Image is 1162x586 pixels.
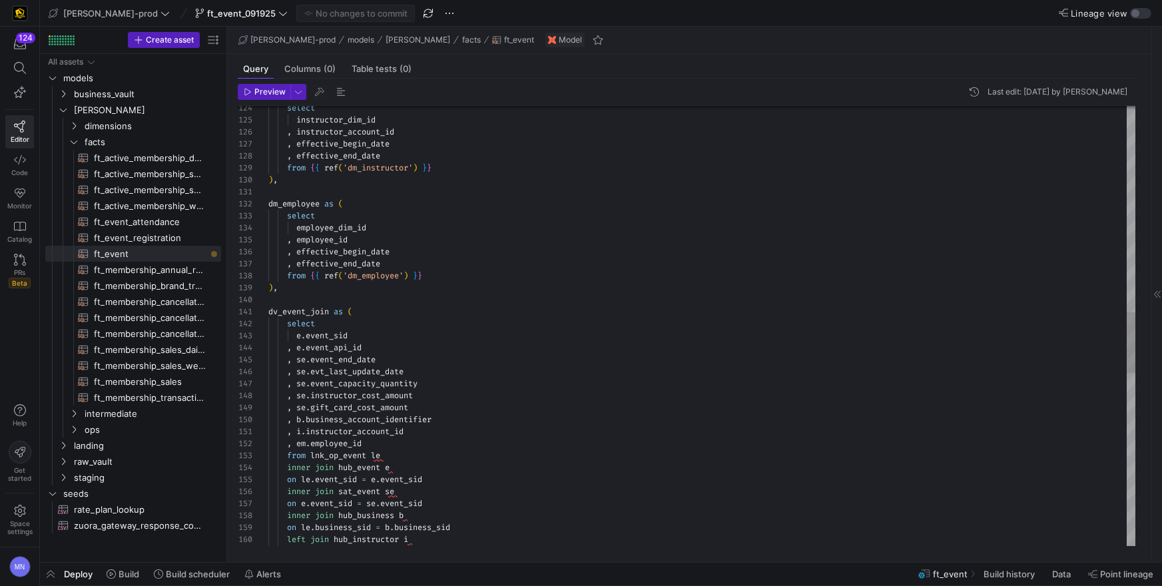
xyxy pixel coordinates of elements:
span: hub_event [338,462,380,473]
span: Lineage view [1071,8,1127,19]
span: dimensions [85,119,219,134]
a: Spacesettings [5,499,34,541]
span: . [306,402,310,413]
span: e [385,462,390,473]
div: Press SPACE to select this row. [45,118,221,134]
span: b [385,522,390,533]
span: ft_event_registration​​​​​​​​​​ [94,230,206,246]
div: Press SPACE to select this row. [45,374,221,390]
span: dm_employee [268,198,320,209]
span: facts [462,35,481,45]
span: Model [559,35,582,45]
span: ft_event​​​​​​​​​​ [94,246,206,262]
span: le [371,450,380,461]
span: , [287,342,292,353]
span: 'dm_instructor' [343,162,413,173]
div: Press SPACE to select this row. [45,182,221,198]
span: se [296,366,306,377]
div: 157 [238,497,252,509]
span: Code [11,168,28,176]
a: zuora_gateway_response_codes​​​​​​ [45,517,221,533]
span: dv_event_join [268,306,329,317]
span: Build history [984,569,1035,579]
span: { [315,162,320,173]
span: 'dm_employee' [343,270,404,281]
span: employee_dim_id [296,222,366,233]
span: . [301,414,306,425]
a: ft_membership_transaction​​​​​​​​​​ [45,390,221,406]
a: ft_membership_brand_transfer​​​​​​​​​​ [45,278,221,294]
span: e [371,474,376,485]
div: 141 [238,306,252,318]
div: 128 [238,150,252,162]
a: Monitor [5,182,34,215]
div: 134 [238,222,252,234]
span: , [287,234,292,245]
button: Build [101,563,145,585]
div: MN [9,556,31,577]
span: , [287,438,292,449]
span: ft_membership_sales​​​​​​​​​​ [94,374,206,390]
div: Press SPACE to select this row. [45,278,221,294]
span: Build scheduler [166,569,230,579]
div: 140 [238,294,252,306]
span: , [287,378,292,389]
span: b [399,510,404,521]
span: join [310,534,329,545]
span: Preview [254,87,286,97]
button: Alerts [238,563,287,585]
a: ft_active_membership_snapshot​​​​​​​​​​ [45,182,221,198]
span: ft_event [504,35,534,45]
span: from [287,270,306,281]
span: [PERSON_NAME] [386,35,450,45]
div: Press SPACE to select this row. [45,438,221,453]
span: inner [287,462,310,473]
span: . [306,378,310,389]
div: Press SPACE to select this row. [45,469,221,485]
span: gift_card_cost_amount [310,402,408,413]
span: sat_event [338,486,380,497]
span: select [287,210,315,221]
span: Editor [11,135,29,143]
span: evt_last_update_date [310,366,404,377]
span: business_vault [74,87,219,102]
span: , [287,414,292,425]
div: 135 [238,234,252,246]
div: 149 [238,402,252,414]
span: models [63,71,219,86]
div: Press SPACE to select this row. [45,86,221,102]
button: Create asset [128,32,200,48]
span: } [427,162,432,173]
span: join [315,486,334,497]
div: Press SPACE to select this row. [45,422,221,438]
span: event_sid [315,474,357,485]
a: https://storage.googleapis.com/y42-prod-data-exchange/images/uAsz27BndGEK0hZWDFeOjoxA7jCwgK9jE472... [5,2,34,25]
div: 147 [238,378,252,390]
span: ) [268,174,273,185]
span: event_sid [310,498,352,509]
span: . [306,390,310,401]
div: 133 [238,210,252,222]
span: effective_begin_date [296,139,390,149]
div: Press SPACE to select this row. [45,70,221,86]
div: Press SPACE to select this row. [45,390,221,406]
span: . [306,366,310,377]
a: ft_event_attendance​​​​​​​​​​ [45,214,221,230]
span: select [287,318,315,329]
span: instructor_dim_id [296,115,376,125]
span: . [301,342,306,353]
span: , [287,139,292,149]
div: 143 [238,330,252,342]
span: effective_begin_date [296,246,390,257]
span: = [376,522,380,533]
span: ft_membership_annual_retention​​​​​​​​​​ [94,262,206,278]
span: ft_active_membership_daily_forecast​​​​​​​​​​ [94,150,206,166]
span: . [310,522,315,533]
span: event_end_date [310,354,376,365]
span: [PERSON_NAME]-prod [63,8,158,19]
span: ft_membership_sales_weekly_forecast​​​​​​​​​​ [94,358,206,374]
span: . [310,474,315,485]
span: Alerts [256,569,281,579]
div: 159 [238,521,252,533]
span: ft_active_membership_snapshot_detail​​​​​​​​​​ [94,166,206,182]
